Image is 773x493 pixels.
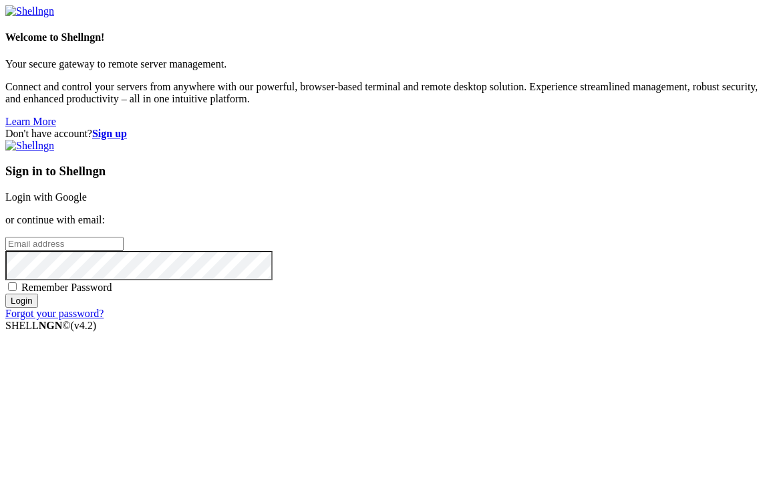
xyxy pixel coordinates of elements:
div: Don't have account? [5,128,768,140]
img: Shellngn [5,5,54,17]
h4: Welcome to Shellngn! [5,31,768,43]
a: Forgot your password? [5,308,104,319]
a: Login with Google [5,191,87,203]
img: Shellngn [5,140,54,152]
input: Email address [5,237,124,251]
span: 4.2.0 [71,320,97,331]
a: Learn More [5,116,56,127]
span: Remember Password [21,282,112,293]
input: Remember Password [8,282,17,291]
p: or continue with email: [5,214,768,226]
span: SHELL © [5,320,96,331]
h3: Sign in to Shellngn [5,164,768,179]
b: NGN [39,320,63,331]
p: Your secure gateway to remote server management. [5,58,768,70]
a: Sign up [92,128,127,139]
input: Login [5,294,38,308]
p: Connect and control your servers from anywhere with our powerful, browser-based terminal and remo... [5,81,768,105]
